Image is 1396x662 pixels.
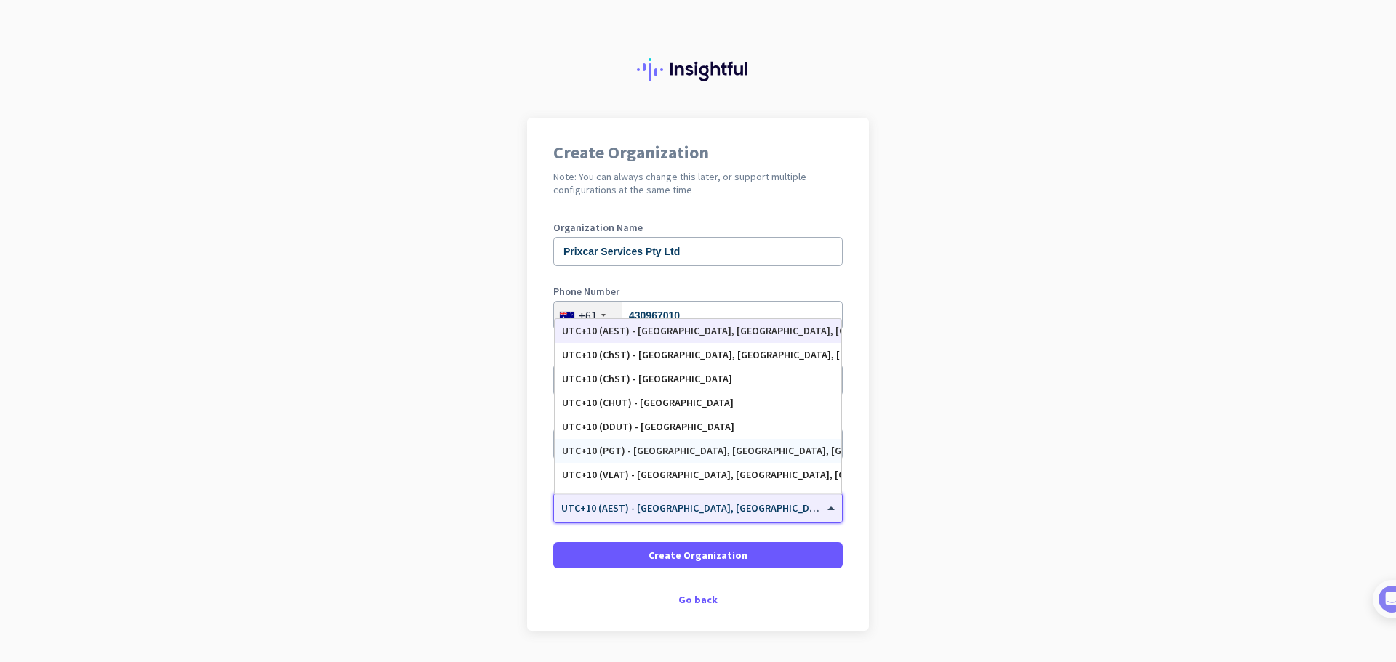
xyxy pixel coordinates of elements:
[553,237,843,266] input: What is the name of your organization?
[562,397,834,409] div: UTC+10 (CHUT) - [GEOGRAPHIC_DATA]
[637,58,759,81] img: Insightful
[553,542,843,568] button: Create Organization
[562,373,834,385] div: UTC+10 (ChST) - [GEOGRAPHIC_DATA]
[562,493,834,505] div: UTC+10.5 (LHST) - [PERSON_NAME]
[553,301,843,330] input: 2 1234 5678
[553,222,843,233] label: Organization Name
[562,325,834,337] div: UTC+10 (AEST) - [GEOGRAPHIC_DATA], [GEOGRAPHIC_DATA], [GEOGRAPHIC_DATA], [GEOGRAPHIC_DATA]
[579,308,597,323] div: +61
[553,414,843,424] label: Organization Size (Optional)
[562,469,834,481] div: UTC+10 (VLAT) - [GEOGRAPHIC_DATA], [GEOGRAPHIC_DATA], [GEOGRAPHIC_DATA], [GEOGRAPHIC_DATA]
[555,319,841,493] div: Options List
[553,286,843,296] label: Phone Number
[562,421,834,433] div: UTC+10 (DDUT) - [GEOGRAPHIC_DATA]
[553,478,843,488] label: Organization Time Zone
[562,349,834,361] div: UTC+10 (ChST) - [GEOGRAPHIC_DATA], [GEOGRAPHIC_DATA], [GEOGRAPHIC_DATA]-[PERSON_NAME][GEOGRAPHIC_...
[553,144,843,161] h1: Create Organization
[553,170,843,196] h2: Note: You can always change this later, or support multiple configurations at the same time
[649,548,747,562] span: Create Organization
[562,445,834,457] div: UTC+10 (PGT) - [GEOGRAPHIC_DATA], [GEOGRAPHIC_DATA], [GEOGRAPHIC_DATA][PERSON_NAME], [GEOGRAPHIC_...
[553,350,659,360] label: Organization language
[553,594,843,605] div: Go back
